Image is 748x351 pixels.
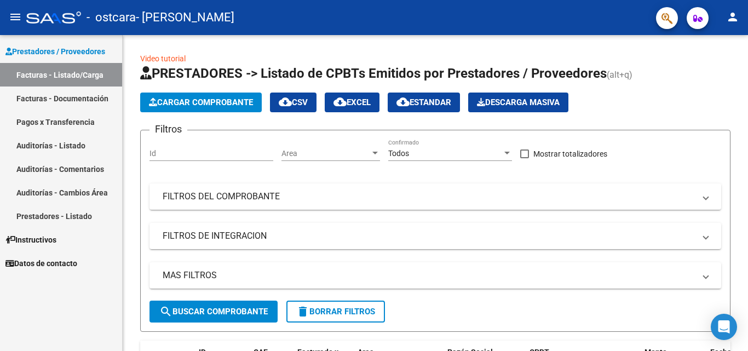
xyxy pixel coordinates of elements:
[163,230,695,242] mat-panel-title: FILTROS DE INTEGRACION
[296,305,309,318] mat-icon: delete
[296,307,375,317] span: Borrar Filtros
[5,45,105,57] span: Prestadores / Proveedores
[388,149,409,158] span: Todos
[140,54,186,63] a: Video tutorial
[711,314,737,340] div: Open Intercom Messenger
[726,10,739,24] mat-icon: person
[9,10,22,24] mat-icon: menu
[533,147,607,160] span: Mostrar totalizadores
[149,122,187,137] h3: Filtros
[607,70,632,80] span: (alt+q)
[163,269,695,281] mat-panel-title: MAS FILTROS
[159,305,172,318] mat-icon: search
[149,262,721,289] mat-expansion-panel-header: MAS FILTROS
[5,234,56,246] span: Instructivos
[333,95,347,108] mat-icon: cloud_download
[325,93,379,112] button: EXCEL
[477,97,560,107] span: Descarga Masiva
[140,66,607,81] span: PRESTADORES -> Listado de CPBTs Emitidos por Prestadores / Proveedores
[281,149,370,158] span: Area
[396,95,410,108] mat-icon: cloud_download
[140,93,262,112] button: Cargar Comprobante
[136,5,234,30] span: - [PERSON_NAME]
[279,95,292,108] mat-icon: cloud_download
[270,93,317,112] button: CSV
[149,223,721,249] mat-expansion-panel-header: FILTROS DE INTEGRACION
[159,307,268,317] span: Buscar Comprobante
[149,183,721,210] mat-expansion-panel-header: FILTROS DEL COMPROBANTE
[163,191,695,203] mat-panel-title: FILTROS DEL COMPROBANTE
[149,97,253,107] span: Cargar Comprobante
[396,97,451,107] span: Estandar
[333,97,371,107] span: EXCEL
[5,257,77,269] span: Datos de contacto
[468,93,568,112] button: Descarga Masiva
[279,97,308,107] span: CSV
[149,301,278,323] button: Buscar Comprobante
[468,93,568,112] app-download-masive: Descarga masiva de comprobantes (adjuntos)
[286,301,385,323] button: Borrar Filtros
[87,5,136,30] span: - ostcara
[388,93,460,112] button: Estandar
